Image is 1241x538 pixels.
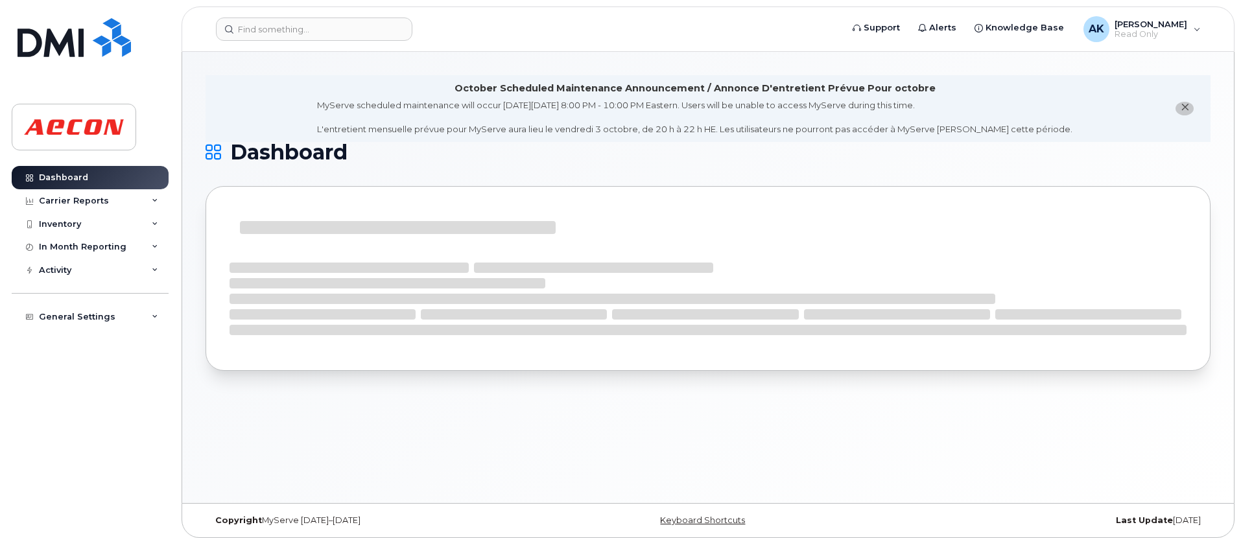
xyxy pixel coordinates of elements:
[875,515,1211,526] div: [DATE]
[1116,515,1173,525] strong: Last Update
[455,82,936,95] div: October Scheduled Maintenance Announcement / Annonce D'entretient Prévue Pour octobre
[215,515,262,525] strong: Copyright
[1176,102,1194,115] button: close notification
[317,99,1072,135] div: MyServe scheduled maintenance will occur [DATE][DATE] 8:00 PM - 10:00 PM Eastern. Users will be u...
[206,515,541,526] div: MyServe [DATE]–[DATE]
[660,515,745,525] a: Keyboard Shortcuts
[230,143,348,162] span: Dashboard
